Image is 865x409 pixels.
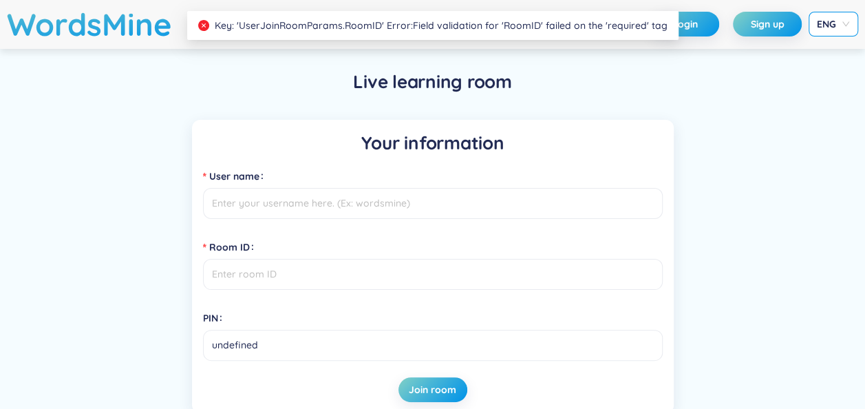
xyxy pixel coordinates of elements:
[751,17,784,31] span: Sign up
[203,236,259,258] label: Room ID
[203,307,228,329] label: PIN
[353,70,511,94] h5: Live learning room
[215,19,668,32] span: Key: 'UserJoinRoomParams.RoomID' Error:Field validation for 'RoomID' failed on the 'required' tag
[203,165,269,187] label: User name
[203,259,663,290] input: Room ID
[398,377,467,402] button: Join room
[409,383,456,397] span: Join room
[203,188,663,219] input: User name
[203,330,663,361] input: PIN
[672,17,698,31] span: Login
[733,12,802,36] button: Sign up
[198,20,209,31] span: close-circle
[650,12,719,36] button: Login
[817,17,850,31] span: ENG
[203,131,663,156] h5: Your information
